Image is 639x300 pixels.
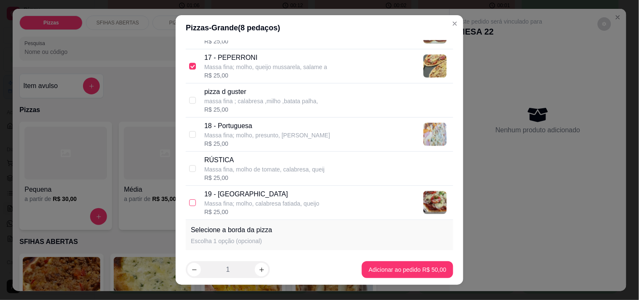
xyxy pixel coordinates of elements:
[204,97,318,105] p: massa fina ; calabresa ,milho ,batata palha,
[448,17,462,30] button: Close
[204,63,327,71] p: Massa fina; molho, queijo mussarela, salame a
[362,261,453,278] button: Adicionar ao pedido R$ 50,00
[204,131,330,139] p: Massa fina; molho, presunto, [PERSON_NAME]
[204,53,327,63] p: 17 - PEPERRONI
[204,174,325,182] div: R$ 25,00
[423,54,446,78] img: product-image
[204,87,318,97] p: pizza d guster
[186,22,453,34] div: Pizzas - Grande ( 8 pedaços)
[204,208,319,216] div: R$ 25,00
[204,121,330,131] p: 18 - Portuguesa
[204,105,318,114] div: R$ 25,00
[204,165,325,174] p: Massa fina, molho de tomate, calabresa, queij
[255,263,268,276] button: increase-product-quantity
[204,155,325,165] p: RÚSTICA
[204,199,319,208] p: Massa fina; molho, calabresa fatiada, queijo
[204,189,319,199] p: 19 - [GEOGRAPHIC_DATA]
[187,263,201,276] button: decrease-product-quantity
[204,139,330,148] div: R$ 25,00
[204,71,327,80] div: R$ 25,00
[423,123,446,146] img: product-image
[208,254,233,264] div: Catupiry
[204,37,324,46] div: R$ 25,00
[423,191,446,214] img: product-image
[191,225,272,235] p: Selecione a borda da pizza
[226,265,230,275] p: 1
[191,237,272,245] p: Escolha 1 opção (opcional)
